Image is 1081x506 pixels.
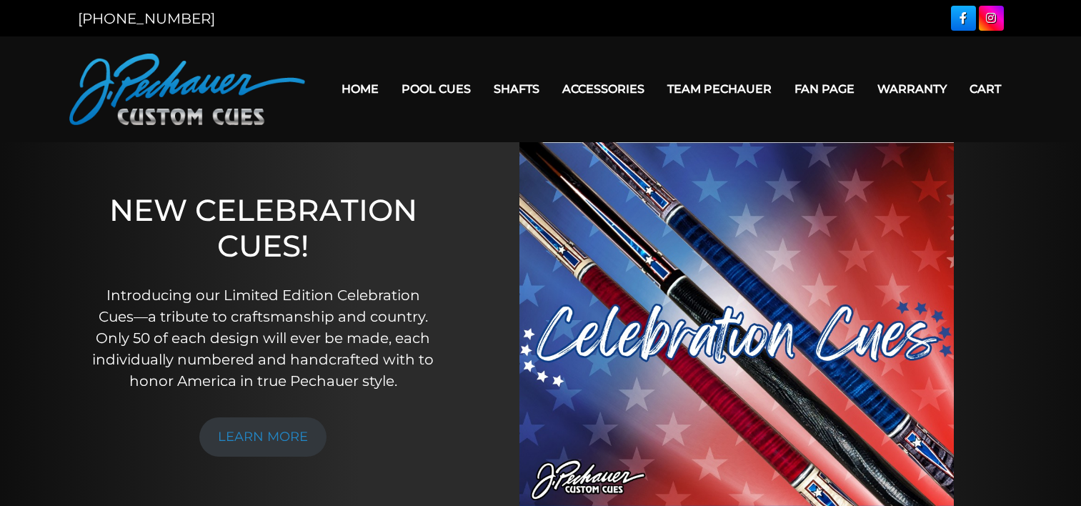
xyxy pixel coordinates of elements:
[656,71,783,107] a: Team Pechauer
[78,10,215,27] a: [PHONE_NUMBER]
[958,71,1012,107] a: Cart
[199,417,327,457] a: LEARN MORE
[866,71,958,107] a: Warranty
[69,54,305,125] img: Pechauer Custom Cues
[482,71,551,107] a: Shafts
[88,284,438,392] p: Introducing our Limited Edition Celebration Cues—a tribute to craftsmanship and country. Only 50 ...
[783,71,866,107] a: Fan Page
[330,71,390,107] a: Home
[88,192,438,264] h1: NEW CELEBRATION CUES!
[551,71,656,107] a: Accessories
[390,71,482,107] a: Pool Cues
